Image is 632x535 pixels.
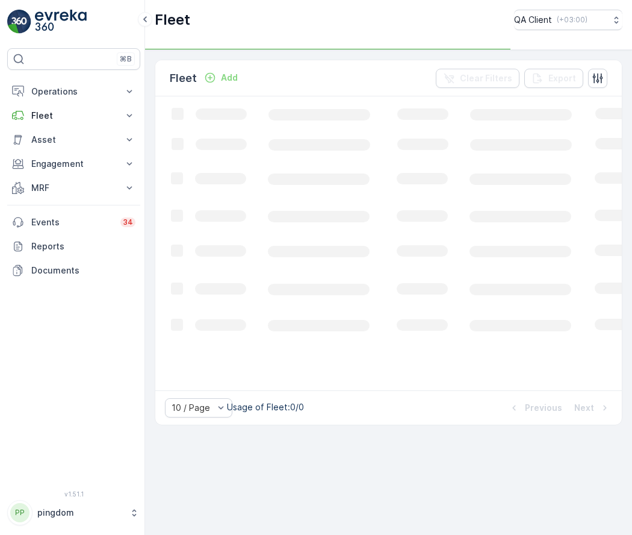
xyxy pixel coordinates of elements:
[31,158,116,170] p: Engagement
[573,401,612,415] button: Next
[7,210,140,234] a: Events34
[31,240,135,252] p: Reports
[507,401,563,415] button: Previous
[7,80,140,104] button: Operations
[170,70,197,87] p: Fleet
[7,490,140,498] span: v 1.51.1
[7,152,140,176] button: Engagement
[7,258,140,283] a: Documents
[7,500,140,525] button: PPpingdom
[31,110,116,122] p: Fleet
[7,176,140,200] button: MRF
[35,10,87,34] img: logo_light-DOdMpM7g.png
[31,264,135,277] p: Documents
[7,10,31,34] img: logo
[37,507,123,519] p: pingdom
[7,234,140,258] a: Reports
[514,14,552,26] p: QA Client
[31,216,113,228] p: Events
[557,15,587,25] p: ( +03:00 )
[460,72,512,84] p: Clear Filters
[514,10,622,30] button: QA Client(+03:00)
[123,217,133,227] p: 34
[574,402,594,414] p: Next
[31,182,116,194] p: MRF
[525,402,562,414] p: Previous
[7,104,140,128] button: Fleet
[221,72,238,84] p: Add
[7,128,140,152] button: Asset
[227,401,304,413] p: Usage of Fleet : 0/0
[31,134,116,146] p: Asset
[155,10,190,30] p: Fleet
[120,54,132,64] p: ⌘B
[10,503,29,522] div: PP
[524,69,583,88] button: Export
[31,86,116,98] p: Operations
[436,69,519,88] button: Clear Filters
[548,72,576,84] p: Export
[199,70,243,85] button: Add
